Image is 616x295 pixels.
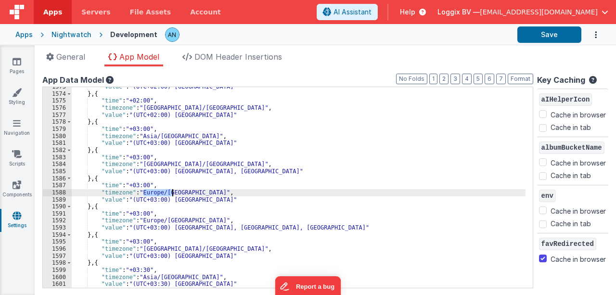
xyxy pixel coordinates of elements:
[317,4,378,20] button: AI Assistant
[119,52,159,62] span: App Model
[166,28,179,41] img: f1d78738b441ccf0e1fcb79415a71bae
[43,238,72,245] div: 1595
[43,259,72,267] div: 1598
[43,104,72,112] div: 1576
[43,112,72,119] div: 1577
[43,189,72,196] div: 1588
[581,25,601,45] button: Options
[110,30,157,39] div: Development
[551,170,591,180] label: Cache in tab
[43,7,62,17] span: Apps
[551,122,591,132] label: Cache in tab
[539,238,596,250] span: favRedirected
[551,253,606,264] label: Cache in browser
[43,140,72,147] div: 1581
[43,274,72,281] div: 1600
[43,182,72,189] div: 1587
[485,74,494,84] button: 6
[51,30,91,39] div: Nightwatch
[537,76,585,85] h4: Key Caching
[43,267,72,274] div: 1599
[450,74,460,84] button: 3
[81,7,110,17] span: Servers
[437,7,480,17] span: Loggix BV —
[334,7,372,17] span: AI Assistant
[480,7,598,17] span: [EMAIL_ADDRESS][DOMAIN_NAME]
[43,253,72,260] div: 1597
[539,93,592,106] span: aIHelperIcon
[43,231,72,239] div: 1594
[43,281,72,288] div: 1601
[43,83,72,90] div: 1573
[43,126,72,133] div: 1579
[43,147,72,154] div: 1582
[551,218,591,229] label: Cache in tab
[539,141,604,154] span: albumBucketName
[43,224,72,231] div: 1593
[517,26,581,43] button: Save
[43,118,72,126] div: 1578
[551,156,606,168] label: Cache in browser
[439,74,449,84] button: 2
[15,30,33,39] div: Apps
[56,52,85,62] span: General
[43,133,72,140] div: 1580
[43,196,72,204] div: 1589
[43,154,72,161] div: 1583
[508,74,533,84] button: Format
[400,7,415,17] span: Help
[130,7,171,17] span: File Assets
[43,210,72,218] div: 1591
[429,74,437,84] button: 1
[42,74,533,86] div: App Data Model
[437,7,608,17] button: Loggix BV — [EMAIL_ADDRESS][DOMAIN_NAME]
[43,161,72,168] div: 1584
[194,52,282,62] span: DOM Header Insertions
[539,190,556,202] span: env
[496,74,506,84] button: 7
[462,74,472,84] button: 4
[43,97,72,104] div: 1575
[551,205,606,216] label: Cache in browser
[43,217,72,224] div: 1592
[474,74,483,84] button: 5
[396,74,427,84] button: No Folds
[551,108,606,120] label: Cache in browser
[43,175,72,182] div: 1586
[43,90,72,98] div: 1574
[43,168,72,175] div: 1585
[43,245,72,253] div: 1596
[43,203,72,210] div: 1590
